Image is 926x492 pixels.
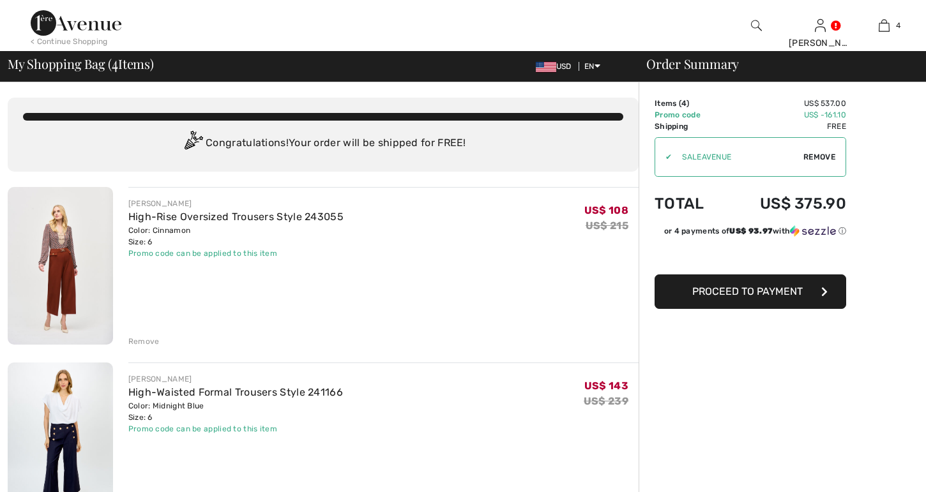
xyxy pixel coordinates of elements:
td: US$ 537.00 [724,98,846,109]
span: 4 [896,20,900,31]
div: ✔ [655,151,672,163]
img: search the website [751,18,762,33]
td: US$ -161.10 [724,109,846,121]
div: < Continue Shopping [31,36,108,47]
td: Shipping [655,121,724,132]
div: Promo code can be applied to this item [128,248,344,259]
div: Remove [128,336,160,347]
a: 4 [853,18,915,33]
img: US Dollar [536,62,556,72]
img: My Info [815,18,826,33]
span: Remove [803,151,835,163]
img: My Bag [879,18,890,33]
a: High-Waisted Formal Trousers Style 241166 [128,386,343,398]
span: My Shopping Bag ( Items) [8,57,154,70]
a: High-Rise Oversized Trousers Style 243055 [128,211,344,223]
div: Promo code can be applied to this item [128,423,343,435]
td: Items ( ) [655,98,724,109]
div: Color: Cinnamon Size: 6 [128,225,344,248]
div: Congratulations! Your order will be shipped for FREE! [23,131,623,156]
td: Total [655,182,724,225]
div: Order Summary [631,57,918,70]
s: US$ 239 [584,395,628,407]
span: US$ 143 [584,380,628,392]
div: [PERSON_NAME] [128,373,343,385]
div: [PERSON_NAME] [789,36,851,50]
div: Color: Midnight Blue Size: 6 [128,400,343,423]
s: US$ 215 [586,220,628,232]
button: Proceed to Payment [655,274,846,309]
a: Sign In [815,19,826,31]
td: Free [724,121,846,132]
input: Promo code [672,138,803,176]
img: Sezzle [790,225,836,237]
span: 4 [681,99,687,108]
div: or 4 payments ofUS$ 93.97withSezzle Click to learn more about Sezzle [655,225,846,241]
span: US$ 93.97 [729,227,773,235]
span: EN [584,62,600,71]
div: or 4 payments of with [664,225,846,237]
td: US$ 375.90 [724,182,846,225]
span: US$ 108 [584,204,628,216]
img: Congratulation2.svg [180,131,206,156]
td: Promo code [655,109,724,121]
span: 4 [112,54,118,71]
img: High-Rise Oversized Trousers Style 243055 [8,187,113,345]
div: [PERSON_NAME] [128,198,344,209]
img: 1ère Avenue [31,10,121,36]
span: USD [536,62,577,71]
iframe: Opens a widget where you can find more information [844,454,913,486]
iframe: PayPal-paypal [655,241,846,270]
span: Proceed to Payment [692,285,803,297]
